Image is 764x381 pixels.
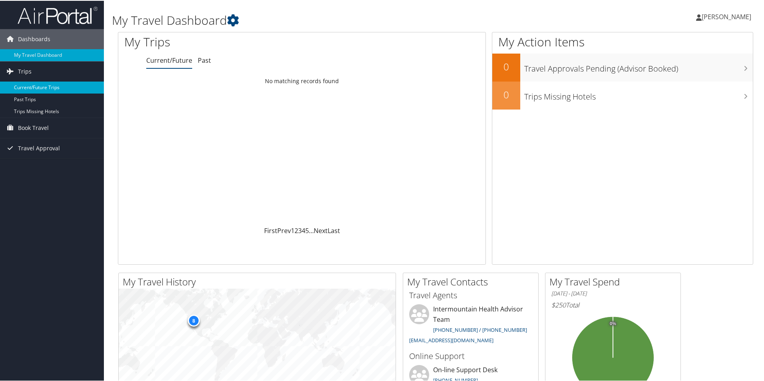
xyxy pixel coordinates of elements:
[551,289,674,297] h6: [DATE] - [DATE]
[492,59,520,73] h2: 0
[123,274,396,288] h2: My Travel History
[18,138,60,158] span: Travel Approval
[405,303,536,346] li: Intermountain Health Advisor Team
[187,314,199,326] div: 8
[198,55,211,64] a: Past
[18,28,50,48] span: Dashboards
[696,4,759,28] a: [PERSON_NAME]
[433,325,527,333] a: [PHONE_NUMBER] / [PHONE_NUMBER]
[551,300,674,309] h6: Total
[291,225,294,234] a: 1
[492,53,753,81] a: 0Travel Approvals Pending (Advisor Booked)
[298,225,302,234] a: 3
[328,225,340,234] a: Last
[18,5,97,24] img: airportal-logo.png
[524,86,753,102] h3: Trips Missing Hotels
[309,225,314,234] span: …
[407,274,538,288] h2: My Travel Contacts
[146,55,192,64] a: Current/Future
[294,225,298,234] a: 2
[112,11,543,28] h1: My Travel Dashboard
[549,274,680,288] h2: My Travel Spend
[305,225,309,234] a: 5
[277,225,291,234] a: Prev
[551,300,566,309] span: $250
[702,12,751,20] span: [PERSON_NAME]
[492,87,520,101] h2: 0
[124,33,326,50] h1: My Trips
[409,350,532,361] h3: Online Support
[18,117,49,137] span: Book Travel
[492,33,753,50] h1: My Action Items
[314,225,328,234] a: Next
[524,58,753,74] h3: Travel Approvals Pending (Advisor Booked)
[610,321,616,325] tspan: 0%
[118,73,485,88] td: No matching records found
[409,289,532,300] h3: Travel Agents
[302,225,305,234] a: 4
[264,225,277,234] a: First
[18,61,32,81] span: Trips
[409,336,493,343] a: [EMAIL_ADDRESS][DOMAIN_NAME]
[492,81,753,109] a: 0Trips Missing Hotels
